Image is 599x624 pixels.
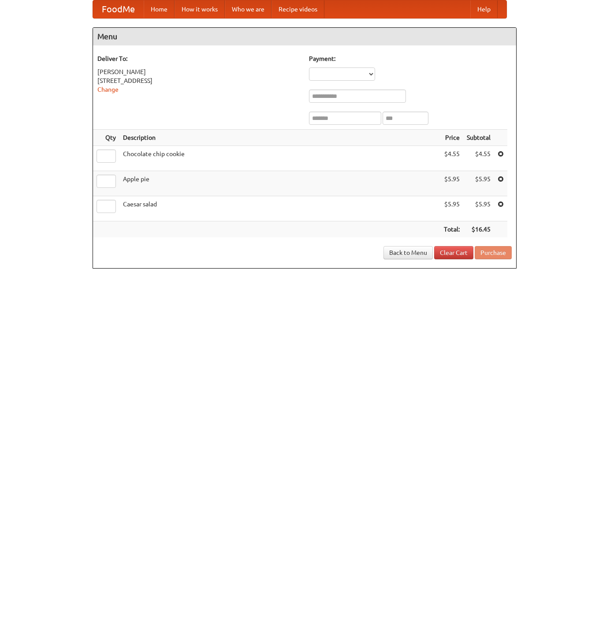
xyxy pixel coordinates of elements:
[309,54,512,63] h5: Payment:
[463,171,494,196] td: $5.95
[97,86,119,93] a: Change
[463,146,494,171] td: $4.55
[463,196,494,221] td: $5.95
[97,67,300,76] div: [PERSON_NAME]
[225,0,272,18] a: Who we are
[475,246,512,259] button: Purchase
[440,196,463,221] td: $5.95
[119,196,440,221] td: Caesar salad
[434,246,473,259] a: Clear Cart
[440,146,463,171] td: $4.55
[97,76,300,85] div: [STREET_ADDRESS]
[144,0,175,18] a: Home
[97,54,300,63] h5: Deliver To:
[463,221,494,238] th: $16.45
[440,130,463,146] th: Price
[175,0,225,18] a: How it works
[463,130,494,146] th: Subtotal
[93,130,119,146] th: Qty
[272,0,324,18] a: Recipe videos
[93,0,144,18] a: FoodMe
[470,0,498,18] a: Help
[119,146,440,171] td: Chocolate chip cookie
[93,28,516,45] h4: Menu
[119,130,440,146] th: Description
[440,171,463,196] td: $5.95
[119,171,440,196] td: Apple pie
[383,246,433,259] a: Back to Menu
[440,221,463,238] th: Total:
